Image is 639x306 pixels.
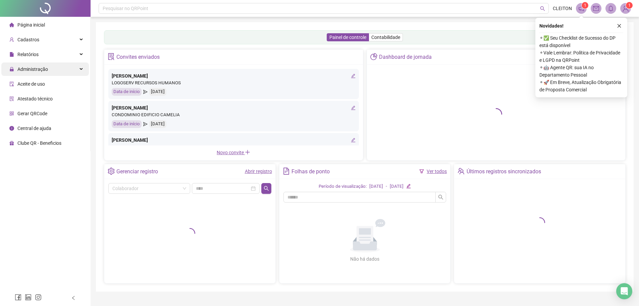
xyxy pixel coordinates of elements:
[17,67,48,72] span: Administração
[582,2,588,9] sup: 1
[467,166,541,177] div: Últimos registros sincronizados
[116,51,160,63] div: Convites enviados
[539,49,623,64] span: ⚬ Vale Lembrar: Política de Privacidade e LGPD na QRPoint
[490,108,502,120] span: loading
[390,183,404,190] div: [DATE]
[427,169,447,174] a: Ver todos
[369,183,383,190] div: [DATE]
[112,120,142,128] div: Data de início
[71,296,76,300] span: left
[108,168,115,175] span: setting
[578,5,584,11] span: notification
[593,5,599,11] span: mail
[371,35,400,40] span: Contabilidade
[539,34,623,49] span: ⚬ ✅ Seu Checklist de Sucesso do DP está disponível
[9,111,14,116] span: qrcode
[406,184,411,188] span: edit
[283,168,290,175] span: file-text
[334,255,396,263] div: Não há dados
[9,141,14,145] span: gift
[9,82,14,86] span: audit
[149,88,166,96] div: [DATE]
[351,105,356,110] span: edit
[539,64,623,79] span: ⚬ 🤖 Agente QR: sua IA no Departamento Pessoal
[291,166,330,177] div: Folhas de ponto
[112,144,356,151] div: CONDOMINIO EDIFICIO CAMELIA
[419,169,424,174] span: filter
[112,72,356,80] div: [PERSON_NAME]
[15,294,21,301] span: facebook
[116,166,158,177] div: Gerenciar registro
[319,183,367,190] div: Período de visualização:
[370,53,377,60] span: pie-chart
[108,53,115,60] span: solution
[112,88,142,96] div: Data de início
[628,3,631,8] span: 1
[149,120,166,128] div: [DATE]
[351,138,356,142] span: edit
[458,168,465,175] span: team
[17,126,51,131] span: Central de ajuda
[553,5,572,12] span: CLEITON
[534,217,545,228] span: loading
[112,112,356,119] div: CONDOMINIO EDIFICIO CAMELIA
[379,51,432,63] div: Dashboard de jornada
[9,23,14,27] span: home
[539,22,564,30] span: Novidades !
[184,228,195,239] span: loading
[143,120,148,128] span: send
[245,149,250,155] span: plus
[438,194,443,200] span: search
[264,186,269,191] span: search
[616,283,632,299] div: Open Intercom Messenger
[9,37,14,42] span: user-add
[9,126,14,131] span: info-circle
[329,35,366,40] span: Painel de controle
[112,80,356,87] div: LOGOSERV RECURSOS HUMANOS
[9,52,14,57] span: file
[17,22,45,28] span: Página inicial
[584,3,586,8] span: 1
[112,104,356,112] div: [PERSON_NAME]
[621,3,631,13] img: 90516
[9,96,14,101] span: solution
[143,88,148,96] span: send
[386,183,387,190] div: -
[35,294,42,301] span: instagram
[25,294,32,301] span: linkedin
[17,96,53,101] span: Atestado técnico
[539,79,623,93] span: ⚬ 🚀 Em Breve, Atualização Obrigatória de Proposta Comercial
[351,74,356,78] span: edit
[17,111,47,116] span: Gerar QRCode
[617,24,622,28] span: close
[217,150,250,155] span: Novo convite
[17,140,61,146] span: Clube QR - Beneficios
[540,6,545,11] span: search
[9,67,14,72] span: lock
[17,37,39,42] span: Cadastros
[17,52,39,57] span: Relatórios
[245,169,272,174] a: Abrir registro
[17,81,45,87] span: Aceite de uso
[626,2,633,9] sup: Atualize o seu contato no menu Meus Dados
[608,5,614,11] span: bell
[112,136,356,144] div: [PERSON_NAME]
